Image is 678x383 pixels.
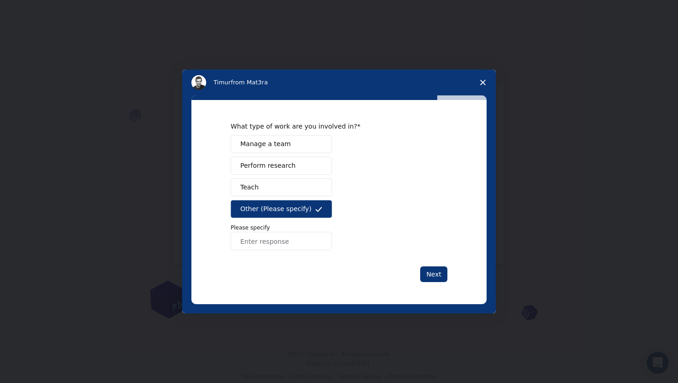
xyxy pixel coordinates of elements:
button: Other (Please specify) [231,200,332,218]
span: Manage a team [240,139,291,149]
span: from Mat3ra [231,79,268,86]
input: Enter response [231,232,332,250]
span: Timur [214,79,231,86]
button: Teach [231,178,332,196]
span: Close survey [470,70,496,95]
p: Please specify [231,224,447,232]
button: Next [420,266,447,282]
img: Profile image for Timur [191,75,206,90]
span: Support [19,6,53,15]
span: Teach [240,183,259,192]
span: Perform research [240,161,296,171]
div: What type of work are you involved in? [231,122,434,130]
button: Manage a team [231,135,332,153]
span: Other (Please specify) [240,204,311,214]
button: Perform research [231,157,332,175]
